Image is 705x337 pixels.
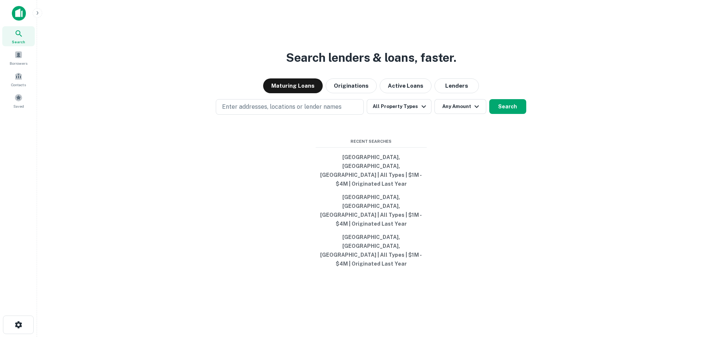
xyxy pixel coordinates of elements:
h3: Search lenders & loans, faster. [286,49,456,67]
button: [GEOGRAPHIC_DATA], [GEOGRAPHIC_DATA], [GEOGRAPHIC_DATA] | All Types | $1M - $4M | Originated Last... [316,151,427,191]
span: Borrowers [10,60,27,66]
p: Enter addresses, locations or lender names [222,102,342,111]
span: Recent Searches [316,138,427,145]
button: Any Amount [434,99,486,114]
button: Originations [326,78,377,93]
img: capitalize-icon.png [12,6,26,21]
span: Search [12,39,25,45]
button: [GEOGRAPHIC_DATA], [GEOGRAPHIC_DATA], [GEOGRAPHIC_DATA] | All Types | $1M - $4M | Originated Last... [316,191,427,230]
a: Contacts [2,69,35,89]
button: Enter addresses, locations or lender names [216,99,364,115]
a: Borrowers [2,48,35,68]
button: Lenders [434,78,479,93]
a: Search [2,26,35,46]
button: Maturing Loans [263,78,323,93]
button: All Property Types [367,99,431,114]
button: Active Loans [380,78,432,93]
a: Saved [2,91,35,111]
span: Saved [13,103,24,109]
span: Contacts [11,82,26,88]
button: [GEOGRAPHIC_DATA], [GEOGRAPHIC_DATA], [GEOGRAPHIC_DATA] | All Types | $1M - $4M | Originated Last... [316,230,427,270]
button: Search [489,99,526,114]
